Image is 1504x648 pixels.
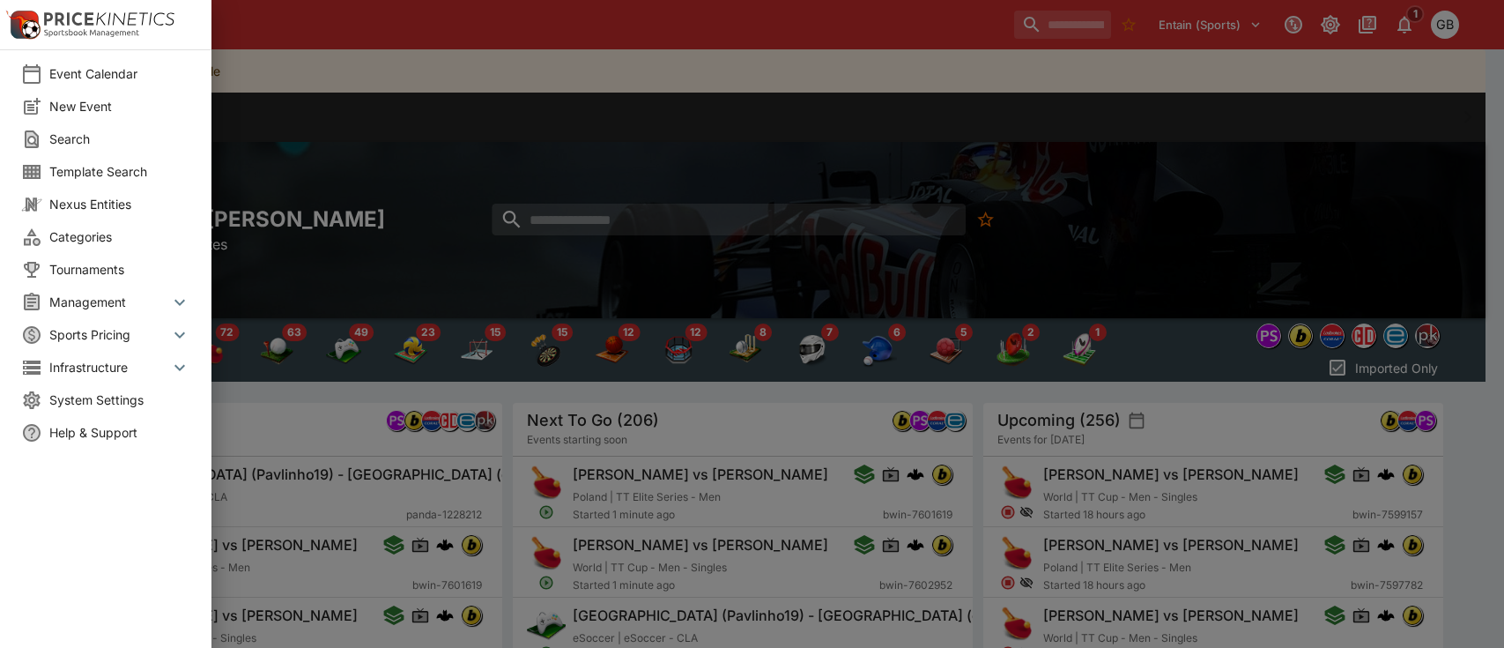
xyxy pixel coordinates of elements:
[49,195,190,213] span: Nexus Entities
[49,391,190,409] span: System Settings
[49,64,190,83] span: Event Calendar
[49,227,190,246] span: Categories
[49,130,190,148] span: Search
[49,162,190,181] span: Template Search
[49,325,169,344] span: Sports Pricing
[5,7,41,42] img: PriceKinetics Logo
[49,423,190,442] span: Help & Support
[44,29,139,37] img: Sportsbook Management
[49,97,190,115] span: New Event
[49,358,169,376] span: Infrastructure
[49,293,169,311] span: Management
[49,260,190,279] span: Tournaments
[44,12,174,26] img: PriceKinetics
